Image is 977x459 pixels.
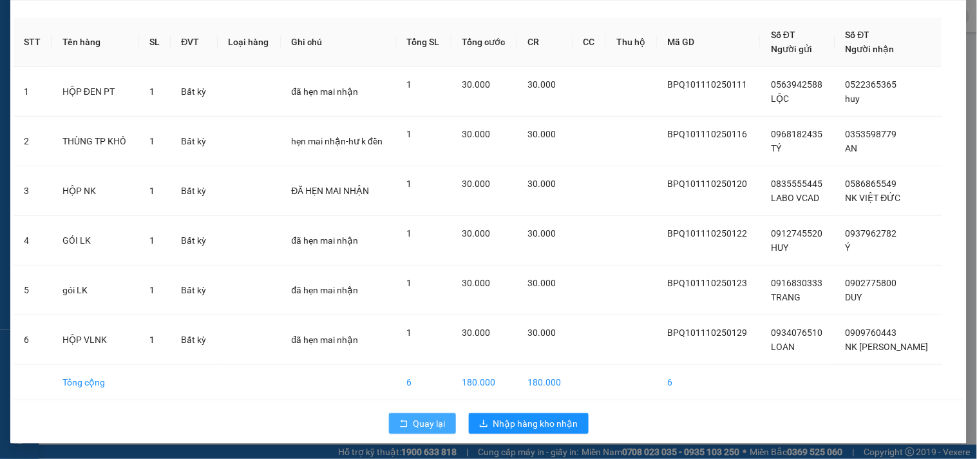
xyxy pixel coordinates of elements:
[771,342,795,352] span: LOAN
[846,129,897,139] span: 0353598779
[606,17,657,67] th: Thu hộ
[771,44,812,54] span: Người gửi
[291,86,358,97] span: đã hẹn mai nhận
[171,117,218,166] td: Bất kỳ
[846,193,901,203] span: NK VIỆT ĐỨC
[462,79,490,90] span: 30.000
[291,186,369,196] span: ĐÃ HẸN MAI NHẬN
[527,228,556,239] span: 30.000
[527,327,556,338] span: 30.000
[14,117,52,166] td: 2
[517,365,573,400] td: 180.000
[846,79,897,90] span: 0522365365
[658,17,761,67] th: Mã GD
[291,235,358,246] span: đã hẹn mai nhận
[389,413,456,434] button: rollbackQuay lại
[771,278,822,288] span: 0916830333
[771,129,822,139] span: 0968182435
[462,129,490,139] span: 30.000
[281,17,396,67] th: Ghi chú
[14,266,52,315] td: 5
[846,327,897,338] span: 0909760443
[462,228,490,239] span: 30.000
[771,143,781,153] span: TÝ
[171,216,218,266] td: Bất kỳ
[52,67,139,117] td: HỘP ĐEN PT
[52,17,139,67] th: Tên hàng
[771,79,822,90] span: 0563942588
[771,242,788,253] span: HUY
[149,186,155,196] span: 1
[668,179,748,189] span: BPQ101110250120
[291,136,383,146] span: hẹn mai nhận-hư k đền
[668,278,748,288] span: BPQ101110250123
[479,419,488,429] span: download
[14,315,52,365] td: 6
[771,30,795,40] span: Số ĐT
[771,93,789,104] span: LỘC
[291,335,358,345] span: đã hẹn mai nhận
[291,285,358,295] span: đã hẹn mai nhận
[139,17,171,67] th: SL
[846,342,929,352] span: NK [PERSON_NAME]
[846,242,851,253] span: Ý
[407,278,412,288] span: 1
[462,327,490,338] span: 30.000
[171,315,218,365] td: Bất kỳ
[407,79,412,90] span: 1
[771,193,819,203] span: LABO VCAD
[846,278,897,288] span: 0902775800
[407,327,412,338] span: 1
[771,292,801,302] span: TRANG
[171,166,218,216] td: Bất kỳ
[149,235,155,246] span: 1
[527,129,556,139] span: 30.000
[668,79,748,90] span: BPQ101110250111
[171,17,218,67] th: ĐVT
[771,179,822,189] span: 0835555445
[52,117,139,166] td: THÙNG TP KHÔ
[451,365,517,400] td: 180.000
[527,179,556,189] span: 30.000
[149,136,155,146] span: 1
[218,17,281,67] th: Loại hàng
[517,17,573,67] th: CR
[397,365,452,400] td: 6
[52,216,139,266] td: GÓI LK
[407,228,412,239] span: 1
[399,419,408,429] span: rollback
[846,179,897,189] span: 0586865549
[149,86,155,97] span: 1
[469,413,589,434] button: downloadNhập hàng kho nhận
[462,179,490,189] span: 30.000
[451,17,517,67] th: Tổng cước
[413,416,446,431] span: Quay lại
[846,143,858,153] span: AN
[658,365,761,400] td: 6
[407,129,412,139] span: 1
[14,17,52,67] th: STT
[846,44,895,54] span: Người nhận
[171,67,218,117] td: Bất kỳ
[493,416,578,431] span: Nhập hàng kho nhận
[149,285,155,295] span: 1
[14,67,52,117] td: 1
[668,327,748,338] span: BPQ101110250129
[52,166,139,216] td: HỘP NK
[771,327,822,338] span: 0934076510
[846,292,862,302] span: DUY
[14,216,52,266] td: 4
[527,278,556,288] span: 30.000
[668,228,748,239] span: BPQ101110250122
[149,335,155,345] span: 1
[407,179,412,189] span: 1
[846,228,897,239] span: 0937962782
[462,278,490,288] span: 30.000
[171,266,218,315] td: Bất kỳ
[52,266,139,315] td: gói LK
[397,17,452,67] th: Tổng SL
[52,365,139,400] td: Tổng cộng
[846,93,860,104] span: huy
[573,17,607,67] th: CC
[771,228,822,239] span: 0912745520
